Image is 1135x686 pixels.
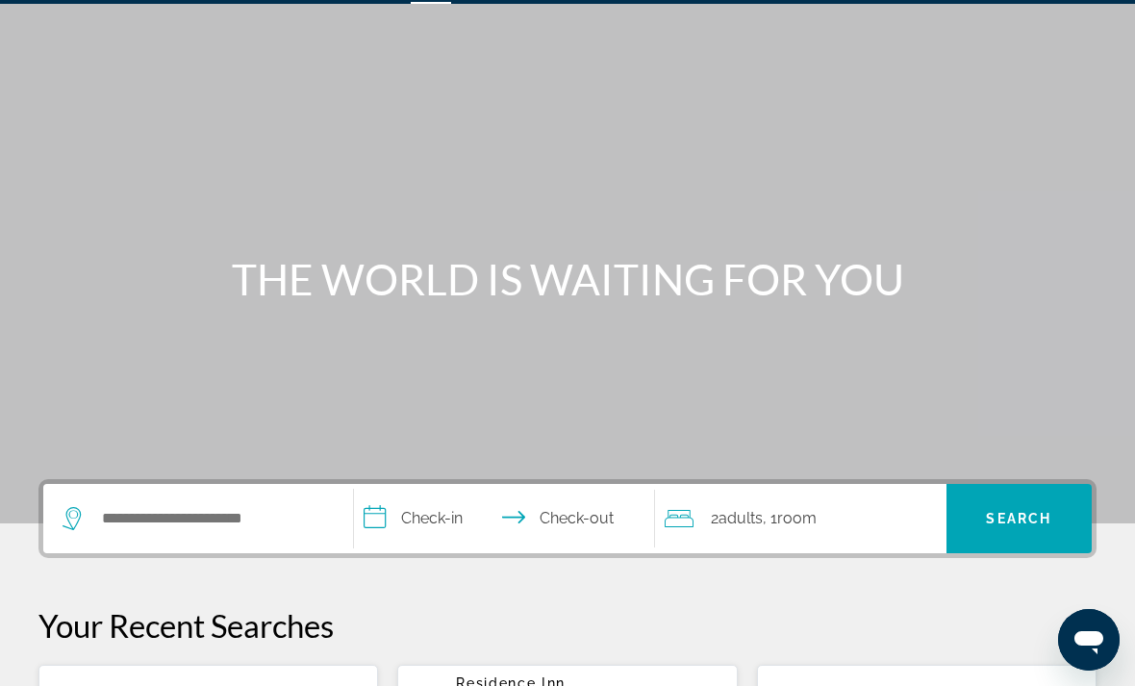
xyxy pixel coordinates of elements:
span: , 1 [763,505,817,532]
button: Search [946,484,1092,553]
span: Room [777,509,817,527]
button: Check in and out dates [354,484,655,553]
span: 2 [711,505,763,532]
iframe: Button to launch messaging window [1058,609,1120,671]
h1: THE WORLD IS WAITING FOR YOU [207,254,928,304]
span: Search [986,511,1051,526]
div: Search widget [43,484,1092,553]
span: Adults [719,509,763,527]
button: Travelers: 2 adults, 0 children [655,484,946,553]
p: Your Recent Searches [38,606,1097,645]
